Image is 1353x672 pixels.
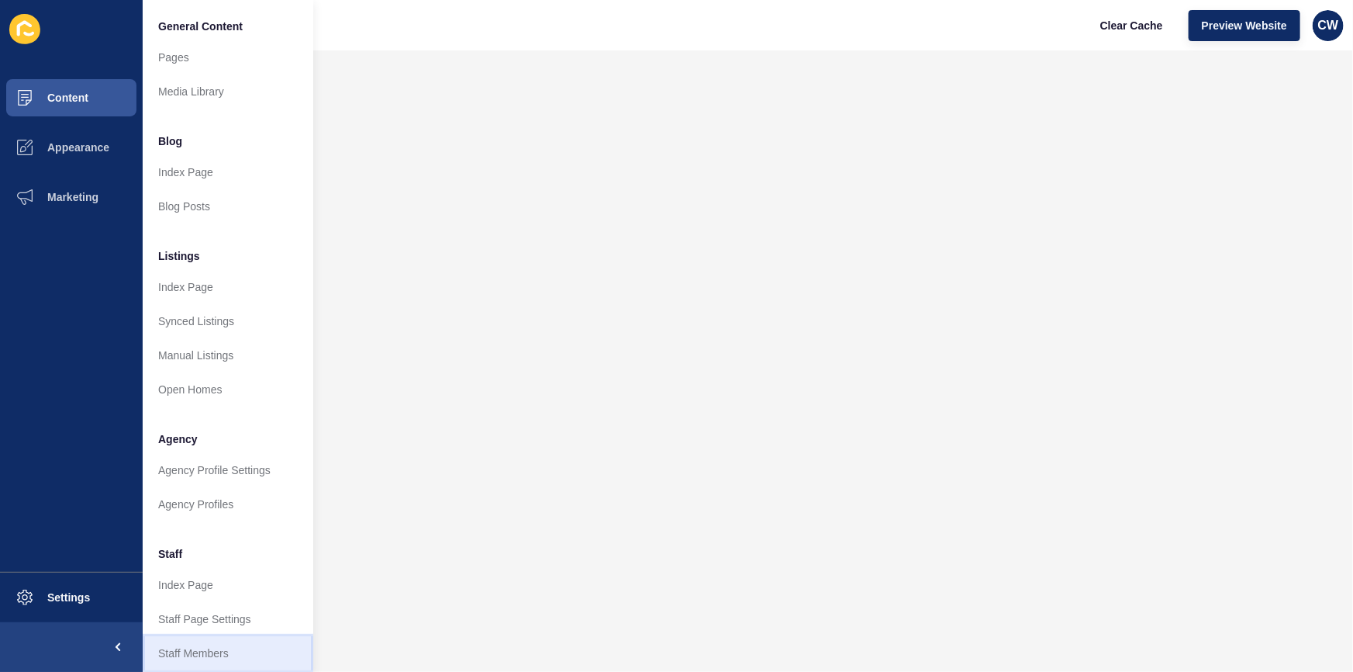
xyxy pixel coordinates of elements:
[158,19,243,34] span: General Content
[1087,10,1176,41] button: Clear Cache
[143,304,313,338] a: Synced Listings
[143,568,313,602] a: Index Page
[158,546,182,562] span: Staff
[1189,10,1300,41] button: Preview Website
[143,155,313,189] a: Index Page
[143,602,313,636] a: Staff Page Settings
[143,189,313,223] a: Blog Posts
[1202,18,1287,33] span: Preview Website
[143,40,313,74] a: Pages
[143,487,313,521] a: Agency Profiles
[143,636,313,670] a: Staff Members
[1100,18,1163,33] span: Clear Cache
[143,338,313,372] a: Manual Listings
[158,431,198,447] span: Agency
[143,453,313,487] a: Agency Profile Settings
[143,270,313,304] a: Index Page
[143,372,313,407] a: Open Homes
[158,133,182,149] span: Blog
[1318,18,1339,33] span: CW
[143,74,313,109] a: Media Library
[158,248,200,264] span: Listings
